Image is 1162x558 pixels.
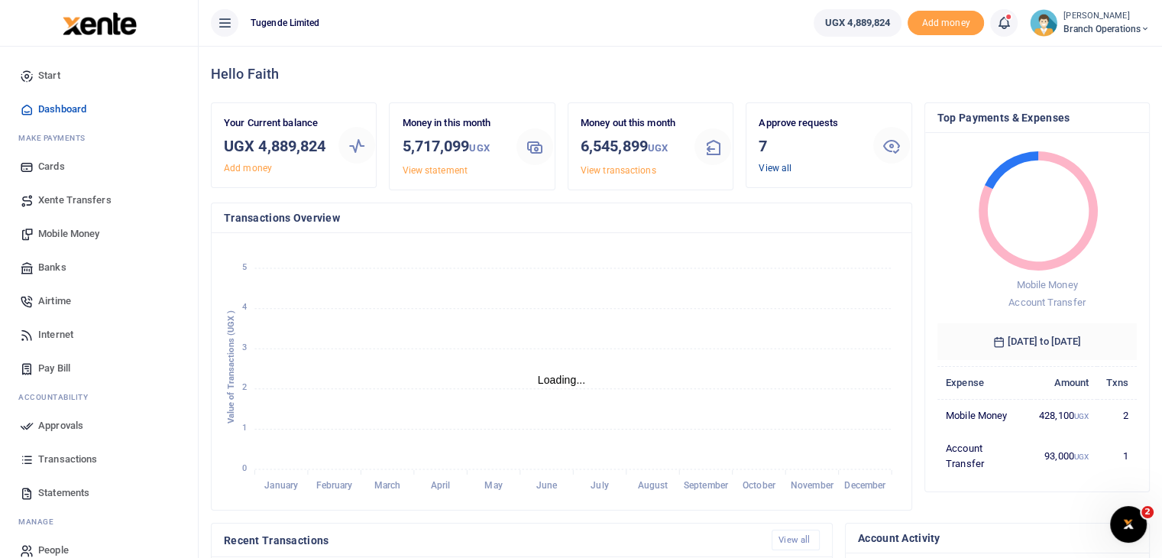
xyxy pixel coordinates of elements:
span: Dashboard [38,102,86,117]
td: Mobile Money [937,400,1031,433]
small: [PERSON_NAME] [1063,10,1150,23]
span: Start [38,68,60,83]
iframe: Intercom live chat [1110,506,1147,543]
a: Pay Bill [12,352,186,385]
tspan: 0 [242,463,247,473]
p: Approve requests [759,115,861,131]
span: Tugende Limited [244,16,326,30]
h4: Transactions Overview [224,209,899,226]
tspan: August [638,480,668,491]
h3: 5,717,099 [402,135,504,160]
a: Start [12,59,186,92]
a: Banks [12,251,186,284]
a: Internet [12,318,186,352]
span: Banks [38,260,66,275]
text: Value of Transactions (UGX ) [226,310,236,424]
a: View all [759,163,791,174]
tspan: May [484,480,502,491]
a: Airtime [12,284,186,318]
a: View statement [402,165,467,176]
small: UGX [469,142,489,154]
a: Transactions [12,443,186,476]
h4: Hello Faith [211,66,1150,83]
p: Money in this month [402,115,504,131]
td: 1 [1097,432,1137,479]
tspan: 2 [242,383,247,393]
tspan: July [591,480,608,491]
span: UGX 4,889,824 [825,15,890,31]
span: Mobile Money [1016,279,1077,290]
span: Account Transfer [1008,297,1086,308]
a: View transactions [581,165,656,176]
tspan: November [791,480,834,491]
span: Branch Operations [1063,22,1150,36]
span: Mobile Money [38,226,99,242]
span: countability [30,393,88,401]
a: logo-small logo-large logo-large [61,17,137,28]
a: Cards [12,150,186,183]
span: ake Payments [26,134,86,142]
a: Statements [12,476,186,510]
a: Add money [224,163,272,174]
a: View all [772,530,820,550]
span: Transactions [38,452,97,467]
tspan: June [536,480,558,491]
h3: UGX 4,889,824 [224,135,326,157]
a: Add money [908,16,984,28]
td: Account Transfer [937,432,1031,479]
a: Xente Transfers [12,183,186,217]
th: Txns [1097,367,1137,400]
small: UGX [648,142,668,154]
a: Approvals [12,409,186,443]
small: UGX [1074,412,1089,420]
li: Toup your wallet [908,11,984,36]
img: profile-user [1030,9,1057,37]
p: Your Current balance [224,115,326,131]
h6: [DATE] to [DATE] [937,323,1137,360]
img: logo-large [63,12,137,35]
text: Loading... [538,374,586,386]
small: UGX [1074,453,1089,461]
span: Statements [38,485,89,501]
tspan: September [684,480,729,491]
span: anage [26,517,54,526]
li: Ac [12,385,186,409]
h4: Account Activity [858,530,1137,547]
th: Amount [1031,367,1097,400]
h3: 7 [759,135,861,157]
tspan: October [743,480,776,491]
h3: 6,545,899 [581,135,683,160]
tspan: December [844,480,886,491]
span: Xente Transfers [38,193,112,208]
span: Airtime [38,294,71,309]
tspan: 1 [242,423,247,433]
tspan: March [374,480,400,491]
span: People [38,543,69,558]
span: Add money [908,11,984,36]
th: Expense [937,367,1031,400]
a: profile-user [PERSON_NAME] Branch Operations [1030,9,1150,37]
li: M [12,126,186,150]
a: Dashboard [12,92,186,126]
span: 2 [1141,506,1154,518]
li: Wallet ballance [808,9,908,37]
a: UGX 4,889,824 [814,9,901,37]
li: M [12,510,186,534]
td: 428,100 [1031,400,1097,433]
span: Cards [38,159,65,174]
tspan: 3 [242,342,247,352]
td: 93,000 [1031,432,1097,479]
span: Internet [38,327,73,342]
tspan: February [316,480,353,491]
tspan: April [431,480,451,491]
td: 2 [1097,400,1137,433]
span: Approvals [38,418,83,433]
tspan: 5 [242,262,247,272]
tspan: 4 [242,302,247,312]
p: Money out this month [581,115,683,131]
span: Pay Bill [38,361,70,376]
a: Mobile Money [12,217,186,251]
h4: Top Payments & Expenses [937,109,1137,126]
h4: Recent Transactions [224,532,759,549]
tspan: January [264,480,298,491]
